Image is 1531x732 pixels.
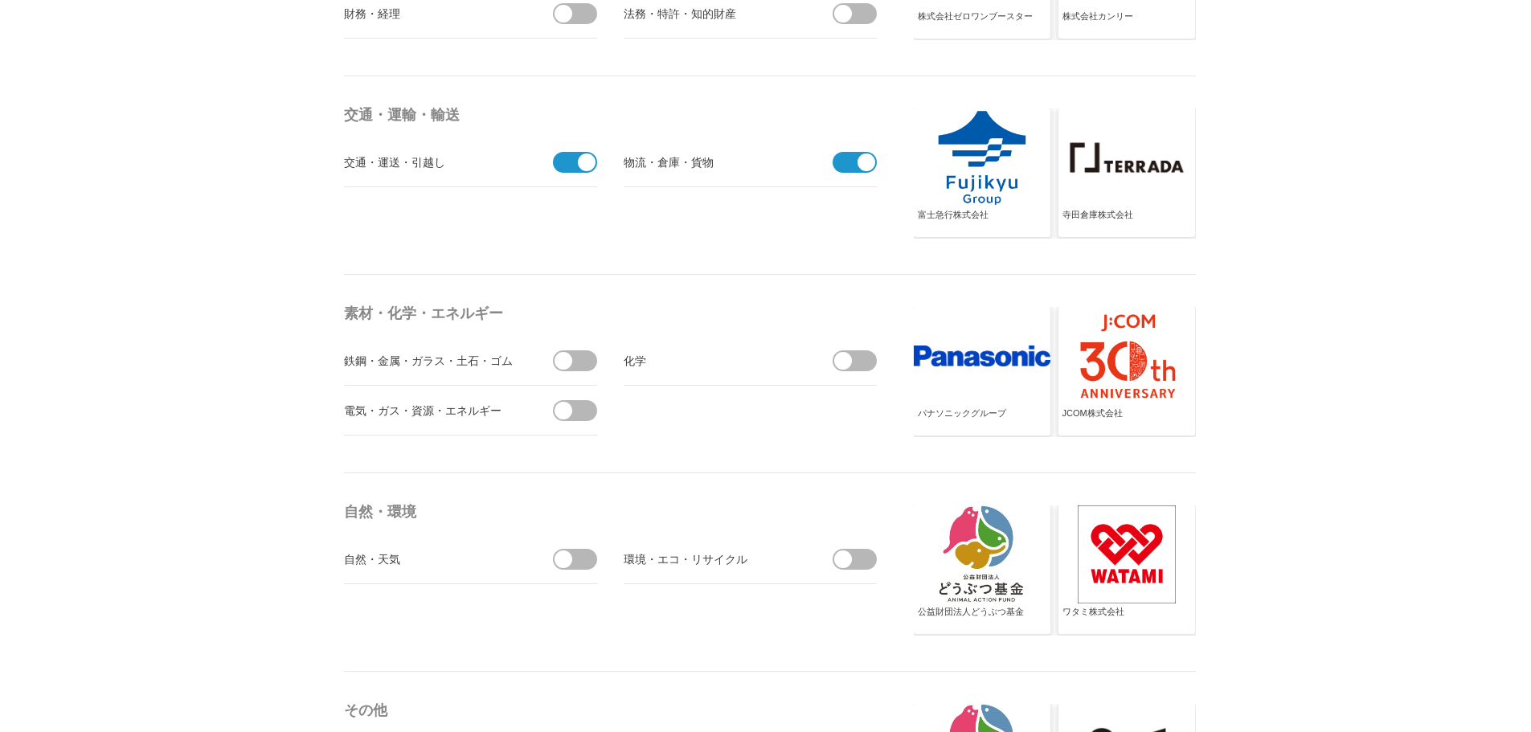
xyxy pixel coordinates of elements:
div: パナソニックグループ [918,407,1046,433]
div: 財務・経理 [344,3,525,23]
div: 環境・エコ・リサイクル [624,549,804,569]
div: 法務・特許・知的財産 [624,3,804,23]
h4: その他 [344,696,882,725]
div: 株式会社ゼロワンブースター [918,10,1046,36]
div: 交通・運送・引越し [344,152,525,172]
h4: 素材・化学・エネルギー [344,299,882,328]
div: 公益財団法人どうぶつ基金 [918,606,1046,632]
div: 自然・天気 [344,549,525,569]
div: 電気・ガス・資源・エネルギー [344,400,525,420]
div: 化学 [624,350,804,370]
div: 株式会社カンリー [1062,10,1191,36]
div: 物流・倉庫・貨物 [624,152,804,172]
div: ワタミ株式会社 [1062,606,1191,632]
h4: 交通・運輸・輸送 [344,100,882,129]
div: 寺田倉庫株式会社 [1062,209,1191,235]
div: 鉄鋼・金属・ガラス・土石・ゴム [344,350,525,370]
h4: 自然・環境 [344,497,882,526]
div: 富士急行株式会社 [918,209,1046,235]
div: JCOM株式会社 [1062,407,1191,433]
